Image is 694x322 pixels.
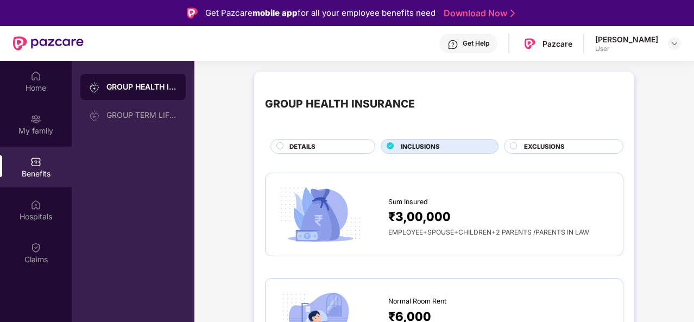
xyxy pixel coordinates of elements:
img: svg+xml;base64,PHN2ZyBpZD0iSGVscC0zMngzMiIgeG1sbnM9Imh0dHA6Ly93d3cudzMub3JnLzIwMDAvc3ZnIiB3aWR0aD... [447,39,458,50]
img: icon [276,184,364,245]
img: svg+xml;base64,PHN2ZyB3aWR0aD0iMjAiIGhlaWdodD0iMjAiIHZpZXdCb3g9IjAgMCAyMCAyMCIgZmlsbD0ibm9uZSIgeG... [89,82,100,93]
img: Logo [187,8,198,18]
a: Download Now [444,8,512,19]
span: Normal Room Rent [388,296,446,307]
div: Get Pazcare for all your employee benefits need [205,7,436,20]
div: [PERSON_NAME] [595,34,658,45]
div: User [595,45,658,53]
span: DETAILS [289,142,316,151]
img: Stroke [510,8,515,19]
img: svg+xml;base64,PHN2ZyBpZD0iSG9zcGl0YWxzIiB4bWxucz0iaHR0cDovL3d3dy53My5vcmcvMjAwMC9zdmciIHdpZHRoPS... [30,199,41,210]
div: GROUP TERM LIFE INSURANCE [106,111,177,119]
img: svg+xml;base64,PHN2ZyBpZD0iRHJvcGRvd24tMzJ4MzIiIHhtbG5zPSJodHRwOi8vd3d3LnczLm9yZy8yMDAwL3N2ZyIgd2... [670,39,679,48]
span: INCLUSIONS [401,142,440,151]
span: ₹3,00,000 [388,207,451,226]
img: svg+xml;base64,PHN2ZyB3aWR0aD0iMjAiIGhlaWdodD0iMjAiIHZpZXdCb3g9IjAgMCAyMCAyMCIgZmlsbD0ibm9uZSIgeG... [89,110,100,121]
span: EMPLOYEE+SPOUSE+CHILDREN+2 PARENTS /PARENTS IN LAW [388,228,589,236]
img: svg+xml;base64,PHN2ZyB3aWR0aD0iMjAiIGhlaWdodD0iMjAiIHZpZXdCb3g9IjAgMCAyMCAyMCIgZmlsbD0ibm9uZSIgeG... [30,113,41,124]
img: svg+xml;base64,PHN2ZyBpZD0iQmVuZWZpdHMiIHhtbG5zPSJodHRwOi8vd3d3LnczLm9yZy8yMDAwL3N2ZyIgd2lkdGg9Ij... [30,156,41,167]
strong: mobile app [253,8,298,18]
div: GROUP HEALTH INSURANCE [265,96,415,112]
img: svg+xml;base64,PHN2ZyBpZD0iQ2xhaW0iIHhtbG5zPSJodHRwOi8vd3d3LnczLm9yZy8yMDAwL3N2ZyIgd2lkdGg9IjIwIi... [30,242,41,253]
span: EXCLUSIONS [524,142,565,151]
div: Pazcare [542,39,572,49]
div: GROUP HEALTH INSURANCE [106,81,177,92]
img: Pazcare_Logo.png [522,36,538,52]
img: svg+xml;base64,PHN2ZyBpZD0iSG9tZSIgeG1sbnM9Imh0dHA6Ly93d3cudzMub3JnLzIwMDAvc3ZnIiB3aWR0aD0iMjAiIG... [30,71,41,81]
div: Get Help [463,39,489,48]
img: New Pazcare Logo [13,36,84,50]
span: Sum Insured [388,197,428,207]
